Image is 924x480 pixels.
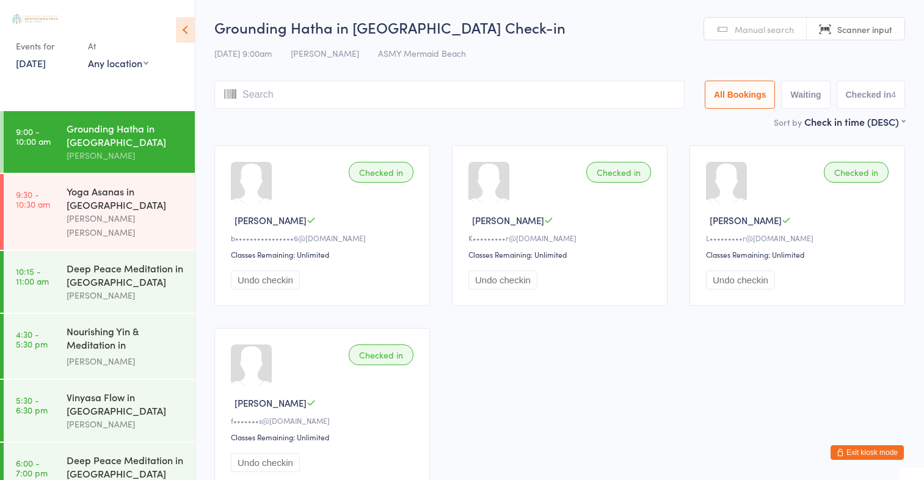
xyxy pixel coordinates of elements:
[735,23,794,35] span: Manual search
[4,314,195,379] a: 4:30 -5:30 pmNourishing Yin & Meditation in [GEOGRAPHIC_DATA][PERSON_NAME]
[231,271,300,289] button: Undo checkin
[4,380,195,442] a: 5:30 -6:30 pmVinyasa Flow in [GEOGRAPHIC_DATA][PERSON_NAME]
[214,17,905,37] h2: Grounding Hatha in [GEOGRAPHIC_DATA] Check-in
[67,122,184,148] div: Grounding Hatha in [GEOGRAPHIC_DATA]
[16,329,48,349] time: 4:30 - 5:30 pm
[468,271,537,289] button: Undo checkin
[837,23,892,35] span: Scanner input
[4,251,195,313] a: 10:15 -11:00 amDeep Peace Meditation in [GEOGRAPHIC_DATA][PERSON_NAME]
[231,432,417,442] div: Classes Remaining: Unlimited
[67,211,184,239] div: [PERSON_NAME] [PERSON_NAME]
[67,261,184,288] div: Deep Peace Meditation in [GEOGRAPHIC_DATA]
[16,56,46,70] a: [DATE]
[349,162,413,183] div: Checked in
[706,271,775,289] button: Undo checkin
[774,116,802,128] label: Sort by
[706,249,892,260] div: Classes Remaining: Unlimited
[16,458,48,478] time: 6:00 - 7:00 pm
[706,233,892,243] div: L•••••••••r@[DOMAIN_NAME]
[67,324,184,354] div: Nourishing Yin & Meditation in [GEOGRAPHIC_DATA]
[16,189,50,209] time: 9:30 - 10:30 am
[378,47,466,59] span: ASMY Mermaid Beach
[710,214,782,227] span: [PERSON_NAME]
[235,396,307,409] span: [PERSON_NAME]
[67,453,184,480] div: Deep Peace Meditation in [GEOGRAPHIC_DATA]
[16,266,49,286] time: 10:15 - 11:00 am
[231,453,300,472] button: Undo checkin
[4,111,195,173] a: 9:00 -10:00 amGrounding Hatha in [GEOGRAPHIC_DATA][PERSON_NAME]
[214,47,272,59] span: [DATE] 9:00am
[231,249,417,260] div: Classes Remaining: Unlimited
[468,233,655,243] div: K•••••••••r@[DOMAIN_NAME]
[67,148,184,162] div: [PERSON_NAME]
[16,36,76,56] div: Events for
[88,56,148,70] div: Any location
[472,214,544,227] span: [PERSON_NAME]
[349,344,413,365] div: Checked in
[67,390,184,417] div: Vinyasa Flow in [GEOGRAPHIC_DATA]
[235,214,307,227] span: [PERSON_NAME]
[468,249,655,260] div: Classes Remaining: Unlimited
[67,417,184,431] div: [PERSON_NAME]
[831,445,904,460] button: Exit kiosk mode
[214,81,685,109] input: Search
[705,81,776,109] button: All Bookings
[781,81,830,109] button: Waiting
[4,174,195,250] a: 9:30 -10:30 amYoga Asanas in [GEOGRAPHIC_DATA][PERSON_NAME] [PERSON_NAME]
[88,36,148,56] div: At
[67,288,184,302] div: [PERSON_NAME]
[837,81,906,109] button: Checked in4
[67,354,184,368] div: [PERSON_NAME]
[291,47,359,59] span: [PERSON_NAME]
[231,415,417,426] div: f•••••••s@[DOMAIN_NAME]
[16,395,48,415] time: 5:30 - 6:30 pm
[16,126,51,146] time: 9:00 - 10:00 am
[824,162,889,183] div: Checked in
[12,14,58,24] img: Australian School of Meditation & Yoga (Gold Coast)
[586,162,651,183] div: Checked in
[67,184,184,211] div: Yoga Asanas in [GEOGRAPHIC_DATA]
[891,90,896,100] div: 4
[804,115,905,128] div: Check in time (DESC)
[231,233,417,243] div: b••••••••••••••••6@[DOMAIN_NAME]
